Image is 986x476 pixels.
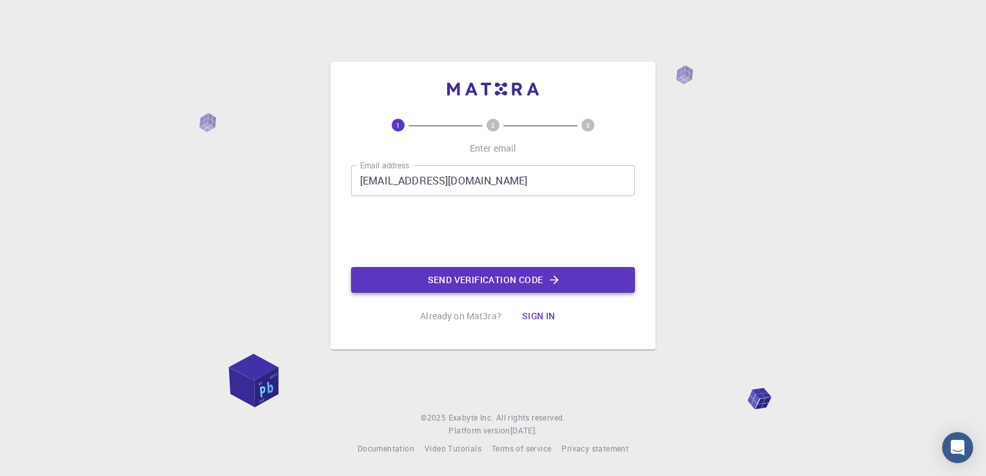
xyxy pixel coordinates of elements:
button: Sign in [512,303,566,329]
a: [DATE]. [510,424,538,437]
span: Documentation [357,443,414,453]
a: Video Tutorials [425,442,481,455]
span: Platform version [448,424,510,437]
span: Terms of service [492,443,551,453]
span: © 2025 [421,412,448,424]
span: Video Tutorials [425,443,481,453]
span: Privacy statement [561,443,629,453]
a: Terms of service [492,442,551,455]
p: Already on Mat3ra? [420,310,501,322]
text: 1 [396,121,400,130]
text: 3 [586,121,590,130]
span: [DATE] . [510,425,538,435]
a: Documentation [357,442,414,455]
label: Email address [360,160,409,171]
p: Enter email [470,142,517,155]
a: Privacy statement [561,442,629,455]
span: Exabyte Inc. [448,412,494,422]
div: Open Intercom Messenger [942,432,973,463]
span: All rights reserved. [496,412,565,424]
iframe: reCAPTCHA [395,206,591,257]
button: Send verification code [351,267,635,293]
text: 2 [491,121,495,130]
a: Exabyte Inc. [448,412,494,424]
